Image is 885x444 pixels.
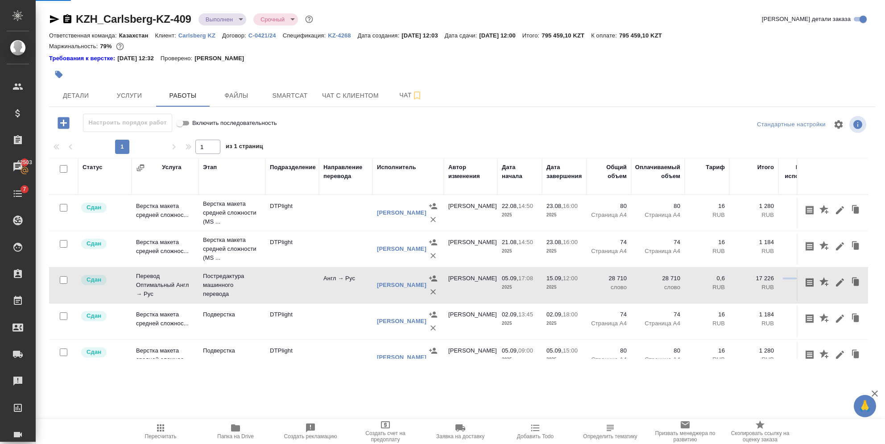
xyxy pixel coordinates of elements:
[636,274,680,283] p: 28 710
[734,310,774,319] p: 1 184
[217,433,254,440] span: Папка на Drive
[353,430,418,443] span: Создать счет на предоплату
[265,306,319,337] td: DTPlight
[848,238,864,255] button: Клонировать
[426,308,440,321] button: Назначить
[864,238,880,255] button: Удалить
[689,355,725,364] p: RUB
[802,238,817,255] button: Скопировать мини-бриф
[689,211,725,220] p: RUB
[591,274,627,283] p: 28 710
[591,202,627,211] p: 80
[226,141,263,154] span: из 1 страниц
[546,275,563,282] p: 15.09,
[502,319,538,328] p: 2025
[636,310,680,319] p: 74
[518,347,533,354] p: 09:00
[108,90,151,101] span: Услуги
[132,342,199,373] td: Верстка макета средней сложнос...
[546,283,582,292] p: 2025
[265,342,319,373] td: DTPlight
[80,310,127,322] div: Менеджер проверил работу исполнителя, передает ее на следующий этап
[145,433,177,440] span: Пересчитать
[323,163,368,181] div: Направление перевода
[636,355,680,364] p: Страница А4
[636,202,680,211] p: 80
[502,355,538,364] p: 2025
[563,347,578,354] p: 15:00
[161,54,195,63] p: Проверено:
[80,202,127,214] div: Менеджер проверил работу исполнителя, передает ее на следующий этап
[832,238,848,255] button: Редактировать
[518,203,533,209] p: 14:50
[377,209,426,216] a: [PERSON_NAME]
[734,202,774,211] p: 1 280
[132,197,199,228] td: Верстка макета средней сложнос...
[62,14,73,25] button: Скопировать ссылку
[253,13,298,25] div: Выполнен
[54,90,97,101] span: Детали
[689,202,725,211] p: 16
[757,163,774,172] div: Итого
[546,311,563,318] p: 02.09,
[87,203,101,212] p: Сдан
[117,54,161,63] p: [DATE] 12:32
[2,156,33,178] a: 42503
[546,319,582,328] p: 2025
[648,419,723,444] button: Призвать менеджера по развитию
[248,32,283,39] p: С-0421/24
[284,433,337,440] span: Создать рекламацию
[546,163,582,181] div: Дата завершения
[817,346,832,363] button: Добавить оценку
[348,419,423,444] button: Создать счет на предоплату
[502,247,538,256] p: 2025
[444,306,497,337] td: [PERSON_NAME]
[802,274,817,291] button: Скопировать мини-бриф
[132,233,199,265] td: Верстка макета средней сложнос...
[322,90,379,101] span: Чат с клиентом
[377,354,426,361] a: [PERSON_NAME]
[123,419,198,444] button: Пересчитать
[689,274,725,283] p: 0,6
[817,274,832,291] button: Добавить оценку
[319,270,372,301] td: Англ → Рус
[87,239,101,248] p: Сдан
[734,274,774,283] p: 17 226
[583,433,637,440] span: Определить тематику
[49,32,119,39] p: Ответственная команда:
[498,419,573,444] button: Добавить Todo
[636,346,680,355] p: 80
[828,114,849,135] span: Настроить таблицу
[328,31,358,39] a: KZ-4268
[377,163,416,172] div: Исполнитель
[848,274,864,291] button: Клонировать
[848,310,864,327] button: Клонировать
[734,238,774,247] p: 1 184
[377,318,426,324] a: [PERSON_NAME]
[303,13,315,25] button: Доп статусы указывают на важность/срочность заказа
[502,347,518,354] p: 05.09,
[215,90,258,101] span: Файлы
[689,319,725,328] p: RUB
[49,14,60,25] button: Скопировать ссылку для ЯМессенджера
[848,346,864,363] button: Клонировать
[546,239,563,245] p: 23.08,
[636,238,680,247] p: 74
[591,319,627,328] p: Страница А4
[426,285,440,299] button: Удалить
[591,247,627,256] p: Страница А4
[448,163,493,181] div: Автор изменения
[80,274,127,286] div: Менеджер проверил работу исполнителя, передает ее на следующий этап
[591,32,619,39] p: К оплате:
[689,247,725,256] p: RUB
[80,346,127,358] div: Менеджер проверил работу исполнителя, передает ее на следующий этап
[444,270,497,301] td: [PERSON_NAME]
[162,163,181,172] div: Услуга
[706,163,725,172] div: Тариф
[199,13,246,25] div: Выполнен
[636,247,680,256] p: Страница А4
[854,395,876,417] button: 🙏
[518,311,533,318] p: 13:45
[502,283,538,292] p: 2025
[546,247,582,256] p: 2025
